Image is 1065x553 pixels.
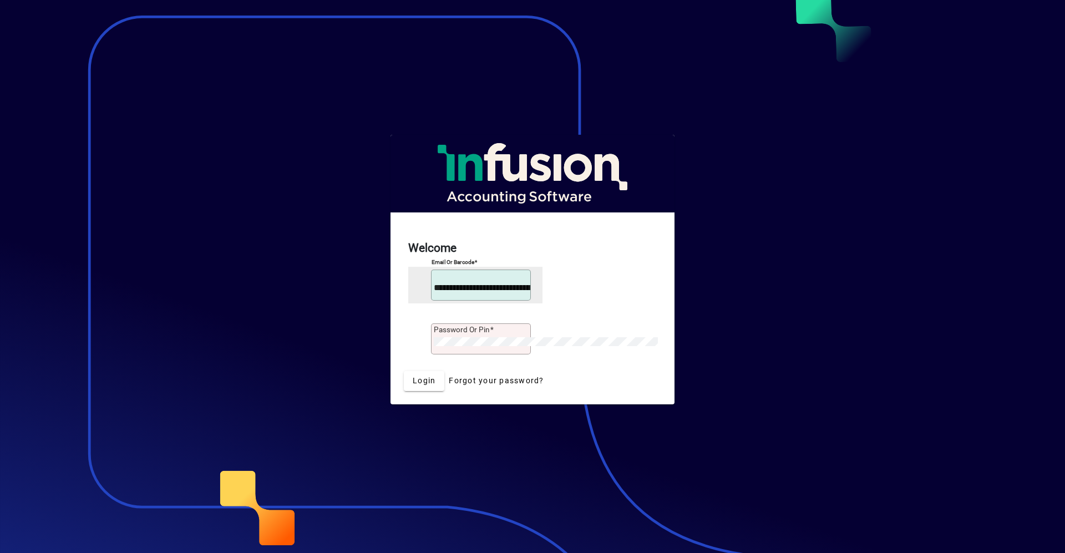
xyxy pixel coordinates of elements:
span: Forgot your password? [449,375,544,387]
mat-label: Password or Pin [434,325,490,334]
span: Login [413,375,435,387]
h2: Welcome [408,240,657,257]
a: Forgot your password? [444,371,548,391]
button: Login [404,371,444,391]
mat-label: Email or Barcode [432,258,474,265]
